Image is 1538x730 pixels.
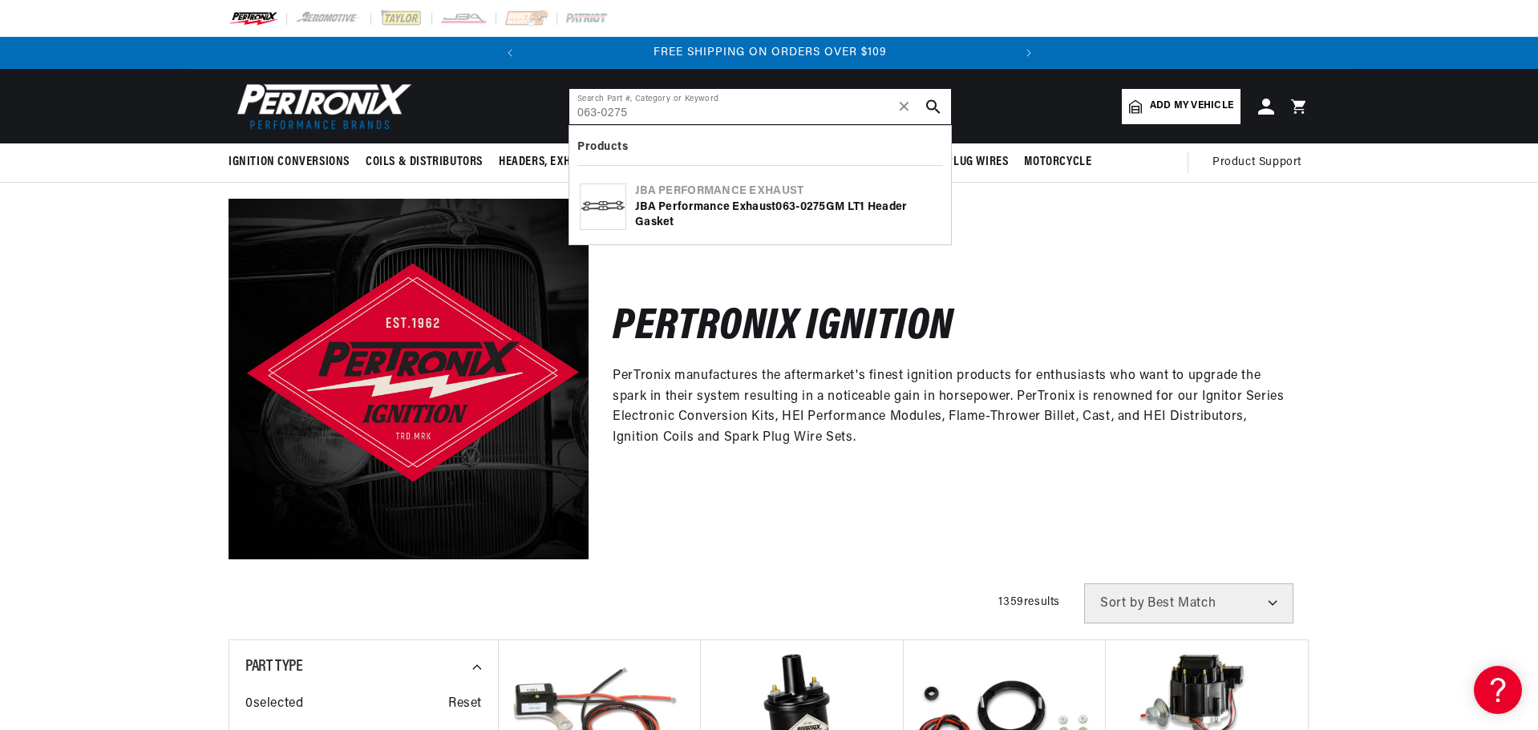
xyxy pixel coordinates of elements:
[654,46,887,58] span: FREE SHIPPING ON ORDERS OVER $109
[448,694,482,715] span: Reset
[527,44,1014,62] div: Announcement
[635,200,941,231] div: JBA Performance Exhaust - GM LT1 Header Gasket
[229,154,350,171] span: Ignition Conversions
[581,184,625,229] img: JBA Performance Exhaust 063-0275 GM LT1 Header Gasket
[635,184,941,200] div: JBA Performance Exhaust
[494,37,526,69] button: Translation missing: en.sections.announcements.previous_announcement
[229,143,358,181] summary: Ignition Conversions
[775,201,795,213] b: 063
[1016,143,1099,181] summary: Motorcycle
[1013,37,1045,69] button: Translation missing: en.sections.announcements.next_announcement
[527,44,1014,62] div: 2 of 2
[1084,583,1293,623] select: Sort by
[229,199,589,559] img: Pertronix Ignition
[569,89,951,124] input: Search Part #, Category or Keyword
[245,659,302,675] span: Part Type
[245,694,303,715] span: 0 selected
[911,154,1009,171] span: Spark Plug Wires
[800,201,826,213] b: 0275
[998,596,1060,608] span: 1359 results
[491,143,694,181] summary: Headers, Exhausts & Components
[577,141,628,153] b: Products
[229,79,413,134] img: Pertronix
[1122,89,1241,124] a: Add my vehicle
[358,143,491,181] summary: Coils & Distributors
[903,143,1017,181] summary: Spark Plug Wires
[613,309,953,347] h2: Pertronix Ignition
[1212,143,1309,182] summary: Product Support
[188,37,1350,69] slideshow-component: Translation missing: en.sections.announcements.announcement_bar
[1100,597,1144,610] span: Sort by
[1150,99,1233,114] span: Add my vehicle
[613,366,1285,448] p: PerTronix manufactures the aftermarket's finest ignition products for enthusiasts who want to upg...
[1024,154,1091,171] span: Motorcycle
[366,154,483,171] span: Coils & Distributors
[499,154,686,171] span: Headers, Exhausts & Components
[916,89,951,124] button: search button
[1212,154,1301,171] span: Product Support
